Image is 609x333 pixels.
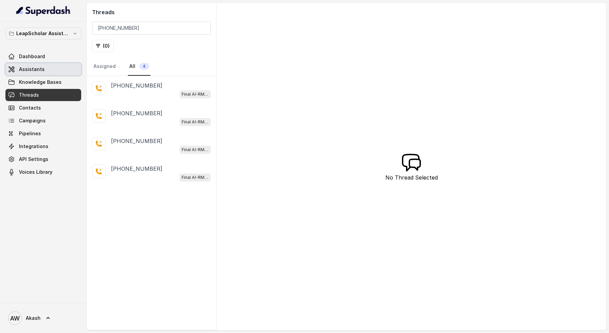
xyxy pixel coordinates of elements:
[19,79,62,86] span: Knowledge Bases
[19,143,48,150] span: Integrations
[92,40,114,52] button: (0)
[92,57,211,76] nav: Tabs
[5,309,81,328] a: Akash
[26,315,41,322] span: Akash
[5,76,81,88] a: Knowledge Bases
[5,63,81,75] a: Assistants
[111,137,162,145] p: [PHONE_NUMBER]
[16,29,70,38] p: LeapScholar Assistant
[5,50,81,63] a: Dashboard
[19,53,45,60] span: Dashboard
[5,140,81,152] a: Integrations
[19,169,52,175] span: Voices Library
[5,27,81,40] button: LeapScholar Assistant
[16,5,71,16] img: light.svg
[19,104,41,111] span: Contacts
[92,22,211,34] input: Search by Call ID or Phone Number
[19,92,39,98] span: Threads
[182,146,209,153] p: Final AI-RM - Exam Not Yet Decided
[19,117,46,124] span: Campaigns
[5,89,81,101] a: Threads
[139,63,149,70] span: 4
[5,102,81,114] a: Contacts
[19,130,41,137] span: Pipelines
[5,127,81,140] a: Pipelines
[128,57,151,76] a: All4
[5,115,81,127] a: Campaigns
[182,91,209,98] p: Final AI-RM - Exam Not Yet Decided
[182,174,209,181] p: Final AI-RM - Exam Not Yet Decided
[385,173,438,182] p: No Thread Selected
[92,8,211,16] h2: Threads
[10,315,20,322] text: AW
[182,119,209,125] p: Final AI-RM - Exam Not Yet Decided
[5,153,81,165] a: API Settings
[111,165,162,173] p: [PHONE_NUMBER]
[92,57,117,76] a: Assigned
[19,66,45,73] span: Assistants
[5,166,81,178] a: Voices Library
[19,156,48,163] span: API Settings
[111,109,162,117] p: [PHONE_NUMBER]
[111,81,162,90] p: [PHONE_NUMBER]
